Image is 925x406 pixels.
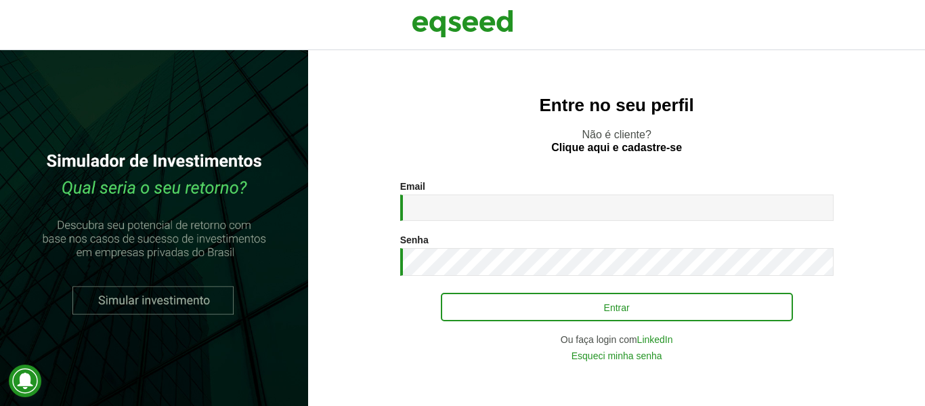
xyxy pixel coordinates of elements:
[400,235,429,245] label: Senha
[400,182,425,191] label: Email
[400,335,834,344] div: Ou faça login com
[637,335,673,344] a: LinkedIn
[335,96,898,115] h2: Entre no seu perfil
[335,128,898,154] p: Não é cliente?
[441,293,793,321] button: Entrar
[572,351,662,361] a: Esqueci minha senha
[551,142,682,153] a: Clique aqui e cadastre-se
[412,7,513,41] img: EqSeed Logo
